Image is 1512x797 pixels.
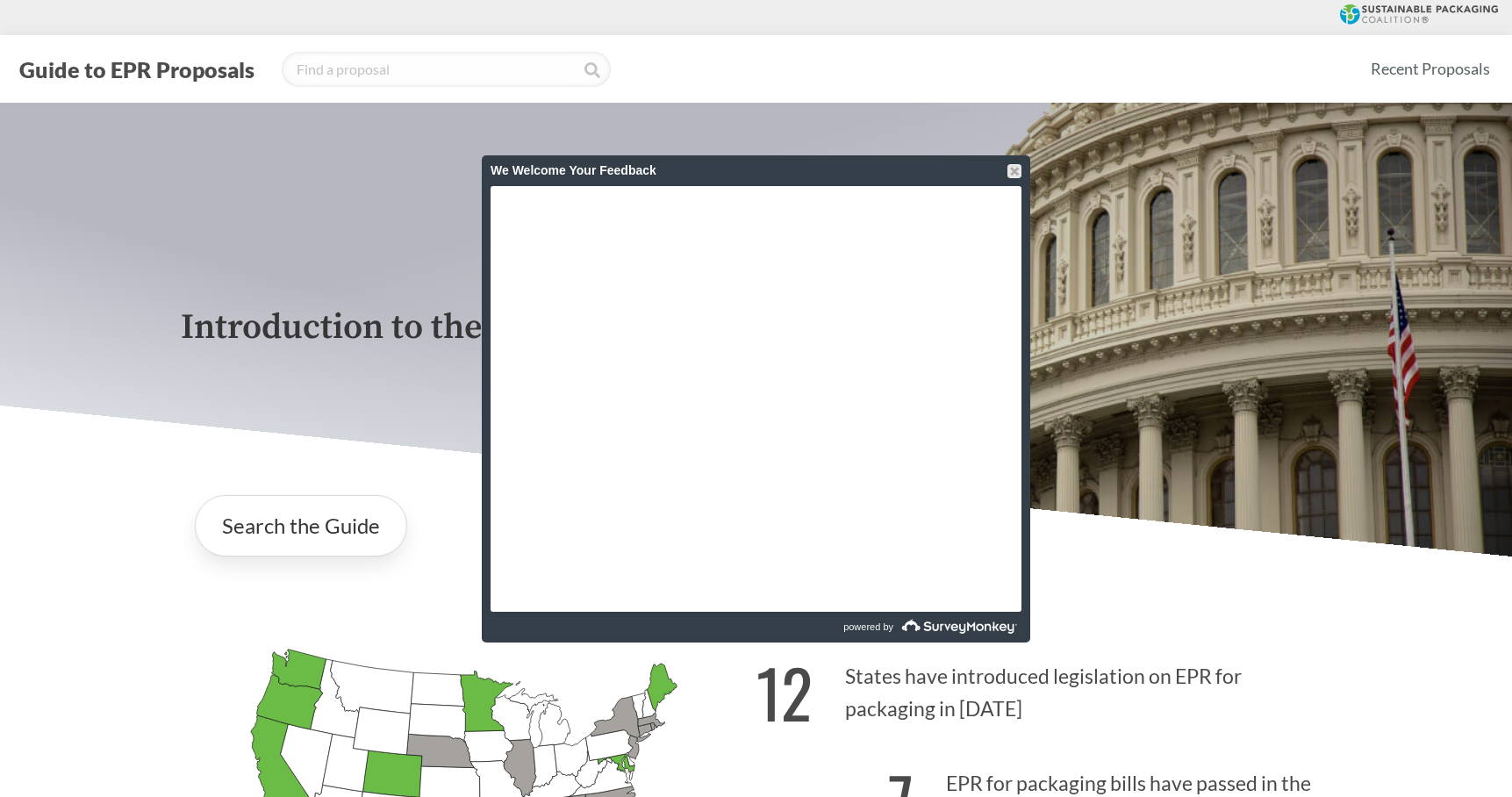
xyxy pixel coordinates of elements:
span: powered by [843,612,893,643]
input: Find a proposal [282,52,611,87]
a: Search the Guide [195,495,407,556]
a: Recent Proposals [1363,49,1498,89]
button: Guide to EPR Proposals [14,55,260,83]
p: Introduction to the Guide for EPR Proposals [181,308,1332,348]
div: We Welcome Your Feedback [491,155,1021,186]
strong: 12 [756,643,813,741]
a: powered by [758,612,1021,643]
p: States have introduced legislation on EPR for packaging in [DATE] [756,634,1332,742]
